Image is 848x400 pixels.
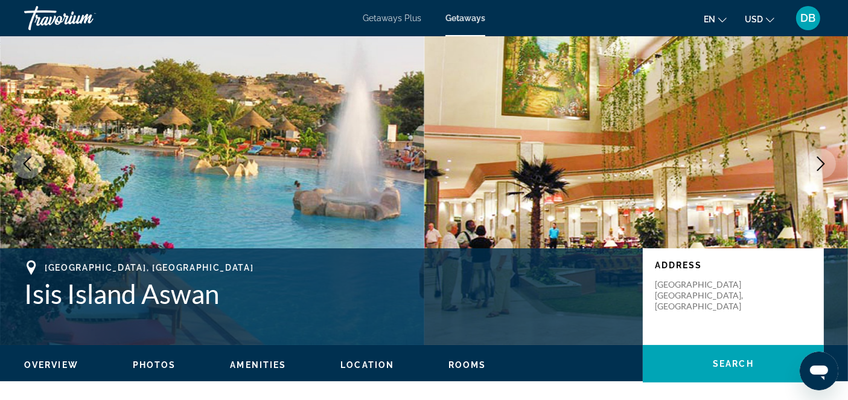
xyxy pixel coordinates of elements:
[24,278,631,309] h1: Isis Island Aswan
[133,360,176,370] span: Photos
[45,263,253,273] span: [GEOGRAPHIC_DATA], [GEOGRAPHIC_DATA]
[745,10,774,28] button: Change currency
[448,360,486,370] button: Rooms
[655,279,751,312] p: [GEOGRAPHIC_DATA] [GEOGRAPHIC_DATA], [GEOGRAPHIC_DATA]
[24,360,78,370] span: Overview
[363,13,421,23] a: Getaways Plus
[445,13,485,23] a: Getaways
[801,12,816,24] span: DB
[745,15,763,24] span: USD
[133,360,176,370] button: Photos
[704,10,727,28] button: Change language
[230,360,286,370] span: Amenities
[340,360,394,370] span: Location
[643,345,824,382] button: Search
[800,352,838,390] iframe: Кнопка запуска окна обмена сообщениями
[340,360,394,370] button: Location
[704,15,715,24] span: en
[713,359,754,369] span: Search
[24,2,145,34] a: Travorium
[792,5,824,31] button: User Menu
[655,260,812,270] p: Address
[806,149,836,179] button: Next image
[448,360,486,370] span: Rooms
[12,149,42,179] button: Previous image
[230,360,286,370] button: Amenities
[24,360,78,370] button: Overview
